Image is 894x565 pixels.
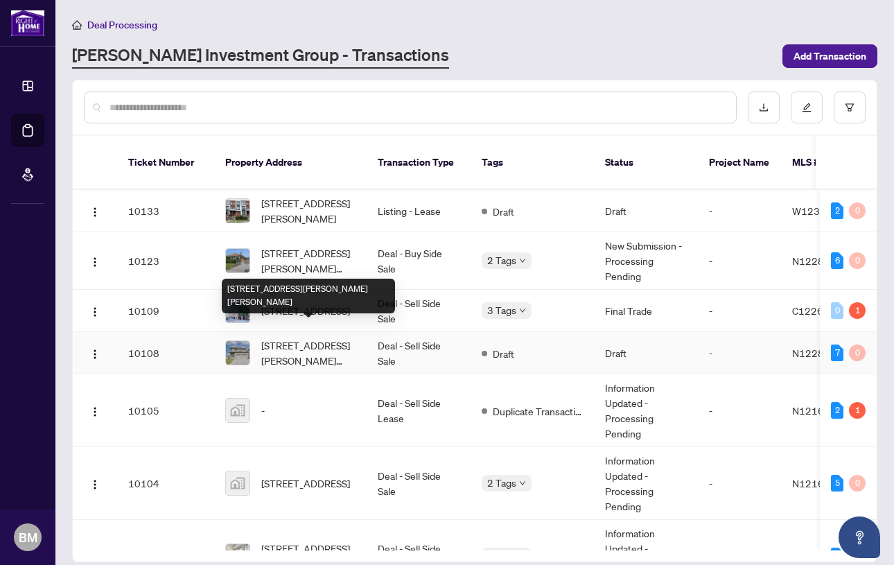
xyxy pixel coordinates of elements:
[792,477,849,489] span: N12164468
[11,10,44,36] img: logo
[594,374,698,447] td: Information Updated - Processing Pending
[367,190,471,232] td: Listing - Lease
[367,374,471,447] td: Deal - Sell Side Lease
[698,190,781,232] td: -
[849,202,866,219] div: 0
[792,304,848,317] span: C12266292
[89,306,100,318] img: Logo
[698,232,781,290] td: -
[84,200,106,222] button: Logo
[791,92,823,123] button: edit
[367,136,471,190] th: Transaction Type
[839,516,880,558] button: Open asap
[792,550,851,562] span: W12203847
[831,475,843,492] div: 5
[594,136,698,190] th: Status
[849,302,866,319] div: 1
[845,103,854,112] span: filter
[89,479,100,490] img: Logo
[487,475,516,491] span: 2 Tags
[519,307,526,314] span: down
[89,207,100,218] img: Logo
[794,45,866,67] span: Add Transaction
[759,103,769,112] span: download
[781,136,864,190] th: MLS #
[89,257,100,268] img: Logo
[802,103,812,112] span: edit
[117,190,214,232] td: 10133
[849,402,866,419] div: 1
[831,202,843,219] div: 2
[226,341,249,365] img: thumbnail-img
[117,290,214,332] td: 10109
[594,332,698,374] td: Draft
[698,332,781,374] td: -
[698,374,781,447] td: -
[471,136,594,190] th: Tags
[849,252,866,269] div: 0
[84,399,106,421] button: Logo
[831,548,843,564] div: 1
[214,136,367,190] th: Property Address
[261,245,356,276] span: [STREET_ADDRESS][PERSON_NAME][PERSON_NAME]
[698,447,781,520] td: -
[792,254,849,267] span: N12283990
[367,232,471,290] td: Deal - Buy Side Sale
[226,199,249,223] img: thumbnail-img
[117,374,214,447] td: 10105
[487,252,516,268] span: 2 Tags
[261,476,350,491] span: [STREET_ADDRESS]
[834,92,866,123] button: filter
[117,332,214,374] td: 10108
[226,399,249,422] img: thumbnail-img
[849,345,866,361] div: 0
[261,338,356,368] span: [STREET_ADDRESS][PERSON_NAME][PERSON_NAME]
[367,447,471,520] td: Deal - Sell Side Sale
[493,403,583,419] span: Duplicate Transaction
[226,249,249,272] img: thumbnail-img
[117,136,214,190] th: Ticket Number
[594,190,698,232] td: Draft
[792,404,849,417] span: N12164468
[89,406,100,417] img: Logo
[519,480,526,487] span: down
[367,290,471,332] td: Deal - Sell Side Sale
[487,548,516,564] span: 4 Tags
[117,232,214,290] td: 10123
[594,290,698,332] td: Final Trade
[222,279,395,313] div: [STREET_ADDRESS][PERSON_NAME][PERSON_NAME]
[698,290,781,332] td: -
[493,204,514,219] span: Draft
[748,92,780,123] button: download
[594,447,698,520] td: Information Updated - Processing Pending
[493,346,514,361] span: Draft
[117,447,214,520] td: 10104
[849,475,866,492] div: 0
[831,252,843,269] div: 6
[519,257,526,264] span: down
[367,332,471,374] td: Deal - Sell Side Sale
[792,347,849,359] span: N12285992
[72,20,82,30] span: home
[226,471,249,495] img: thumbnail-img
[84,299,106,322] button: Logo
[782,44,877,68] button: Add Transaction
[87,19,157,31] span: Deal Processing
[831,302,843,319] div: 0
[594,232,698,290] td: New Submission - Processing Pending
[72,44,449,69] a: [PERSON_NAME] Investment Group - Transactions
[89,349,100,360] img: Logo
[792,205,851,217] span: W12321822
[84,250,106,272] button: Logo
[261,403,265,418] span: -
[831,402,843,419] div: 2
[831,345,843,361] div: 7
[698,136,781,190] th: Project Name
[19,528,37,547] span: BM
[84,342,106,364] button: Logo
[84,472,106,494] button: Logo
[261,195,356,226] span: [STREET_ADDRESS][PERSON_NAME]
[487,302,516,318] span: 3 Tags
